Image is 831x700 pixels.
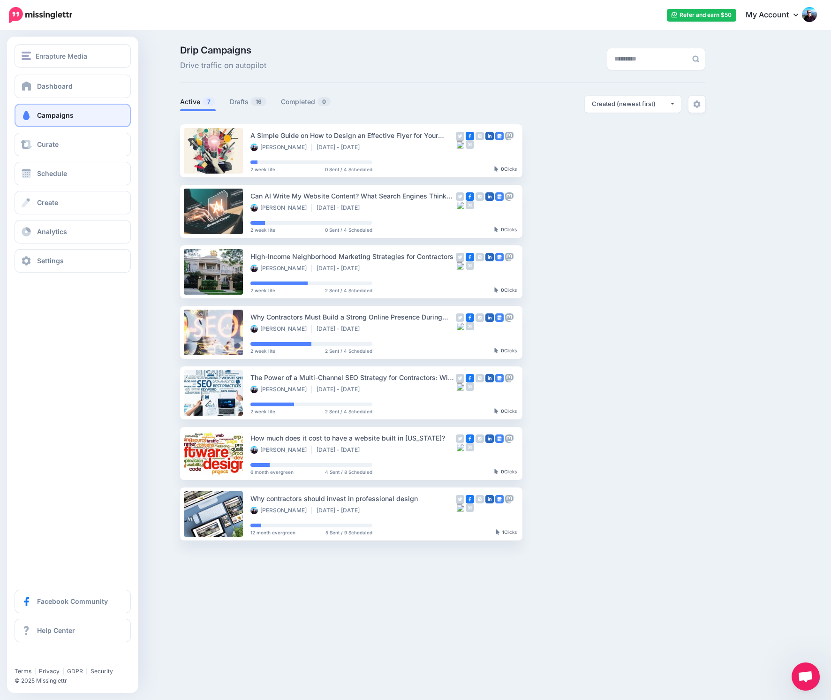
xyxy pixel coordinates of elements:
span: Create [37,198,58,206]
li: [DATE] - [DATE] [317,325,364,333]
span: 0 Sent / 4 Scheduled [325,167,372,172]
a: Active7 [180,96,216,107]
img: pointer-grey-darker.png [496,529,500,535]
div: Clicks [494,409,517,414]
img: linkedin-square.png [485,374,494,382]
img: bluesky-grey-square.png [456,140,464,149]
img: google_business-square.png [495,132,504,140]
img: instagram-grey-square.png [476,253,484,261]
span: 2 week lite [250,349,275,353]
img: Missinglettr [9,7,72,23]
a: Analytics [15,220,131,243]
li: [DATE] - [DATE] [317,446,364,454]
li: [DATE] - [DATE] [317,507,364,514]
img: mastodon-grey-square.png [505,253,514,261]
img: mastodon-grey-square.png [505,192,514,201]
button: Created (newest first) [585,96,681,113]
span: Facebook Community [37,597,108,605]
img: twitter-grey-square.png [456,192,464,201]
div: Clicks [494,288,517,293]
img: instagram-grey-square.png [476,313,484,322]
img: medium-grey-square.png [466,261,474,270]
li: [DATE] - [DATE] [317,386,364,393]
img: medium-grey-square.png [466,201,474,209]
img: mastodon-grey-square.png [505,495,514,503]
button: Enrapture Media [15,44,131,68]
a: Drafts16 [230,96,267,107]
span: 4 Sent / 8 Scheduled [325,470,372,474]
img: google_business-square.png [495,374,504,382]
a: Refer and earn $50 [667,9,736,22]
span: 2 week lite [250,288,275,293]
span: 2 Sent / 4 Scheduled [325,409,372,414]
img: twitter-grey-square.png [456,495,464,503]
img: bluesky-grey-square.png [456,503,464,512]
img: facebook-square.png [466,253,474,261]
div: Clicks [496,530,517,535]
li: [PERSON_NAME] [250,446,312,454]
div: Created (newest first) [592,99,670,108]
span: Enrapture Media [36,51,87,61]
a: Help Center [15,619,131,642]
img: instagram-grey-square.png [476,192,484,201]
span: 2 week lite [250,228,275,232]
a: GDPR [67,668,83,675]
div: Open chat [792,662,820,691]
div: A Simple Guide on How to Design an Effective Flyer for Your Business: [250,130,456,141]
img: facebook-square.png [466,374,474,382]
img: settings-grey.png [693,100,701,108]
a: Terms [15,668,31,675]
li: [PERSON_NAME] [250,144,312,151]
img: instagram-grey-square.png [476,495,484,503]
li: [PERSON_NAME] [250,507,312,514]
li: [PERSON_NAME] [250,265,312,272]
span: 2 week lite [250,167,275,172]
span: | [62,668,64,675]
img: menu.png [22,52,31,60]
img: pointer-grey-darker.png [494,287,499,293]
img: twitter-grey-square.png [456,434,464,443]
img: google_business-square.png [495,434,504,443]
img: bluesky-grey-square.png [456,382,464,391]
img: facebook-square.png [466,132,474,140]
a: Create [15,191,131,214]
iframe: Twitter Follow Button [15,654,87,663]
img: linkedin-square.png [485,434,494,443]
img: google_business-square.png [495,495,504,503]
div: Can AI Write My Website Content? What Search Engines Think About That [250,190,456,201]
span: | [34,668,36,675]
li: [PERSON_NAME] [250,204,312,212]
span: 12 month evergreen [250,530,295,535]
img: pointer-grey-darker.png [494,469,499,474]
img: facebook-square.png [466,192,474,201]
img: bluesky-grey-square.png [456,201,464,209]
a: Campaigns [15,104,131,127]
span: 2 Sent / 4 Scheduled [325,288,372,293]
span: Analytics [37,228,67,236]
img: mastodon-grey-square.png [505,434,514,443]
a: Facebook Community [15,590,131,613]
img: twitter-grey-square.png [456,132,464,140]
img: google_business-square.png [495,192,504,201]
span: 6 month evergreen [250,470,294,474]
a: Curate [15,133,131,156]
b: 1 [502,529,504,535]
img: bluesky-grey-square.png [456,322,464,330]
img: google_business-square.png [495,313,504,322]
img: mastodon-grey-square.png [505,374,514,382]
img: medium-grey-square.png [466,140,474,149]
img: facebook-square.png [466,495,474,503]
b: 0 [501,348,504,353]
img: facebook-square.png [466,434,474,443]
li: [PERSON_NAME] [250,325,312,333]
div: Clicks [494,167,517,172]
span: 7 [203,97,215,106]
span: 0 Sent / 4 Scheduled [325,228,372,232]
span: Help Center [37,626,75,634]
img: facebook-square.png [466,313,474,322]
b: 0 [501,408,504,414]
img: medium-grey-square.png [466,322,474,330]
img: medium-grey-square.png [466,382,474,391]
img: instagram-grey-square.png [476,434,484,443]
img: bluesky-grey-square.png [456,261,464,270]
